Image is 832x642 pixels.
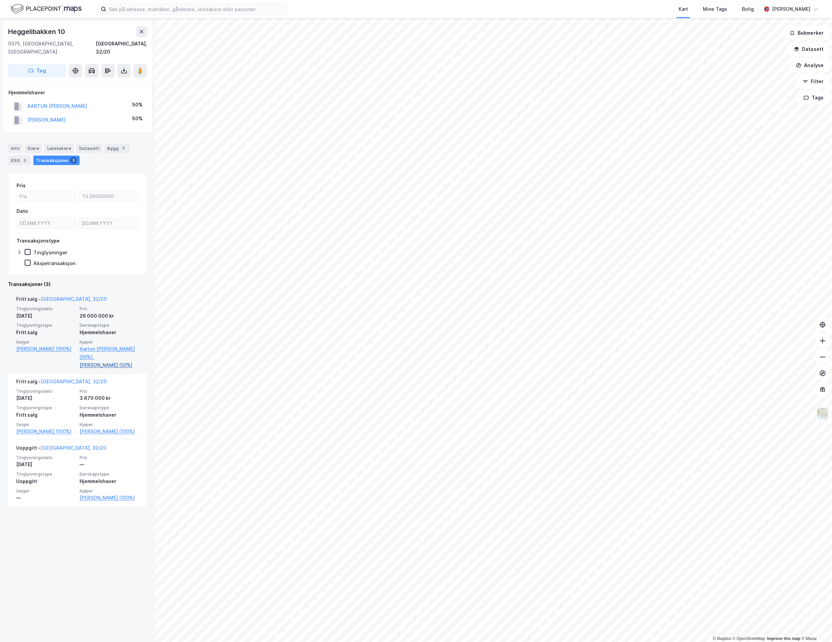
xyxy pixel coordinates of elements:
div: Tinglysninger [33,249,67,256]
a: Improve this map [767,636,800,641]
input: DD.MM.YYYY [17,218,76,228]
span: Pris [80,388,139,394]
a: [PERSON_NAME] (100%) [16,345,76,353]
div: Uoppgitt - [16,444,106,455]
span: Tinglysningstype [16,471,76,477]
div: [GEOGRAPHIC_DATA], 32/20 [96,40,147,56]
a: Mapbox [713,636,731,641]
div: 3 [70,157,77,164]
iframe: Chat Widget [798,610,832,642]
a: [GEOGRAPHIC_DATA], 32/20 [41,296,107,302]
a: Aartun [PERSON_NAME] (50%), [80,345,139,361]
div: [DATE] [16,394,76,402]
div: Fritt salg - [16,295,107,306]
span: Tinglysningstype [16,322,76,328]
span: Kjøper [80,339,139,345]
div: Bygg [105,143,129,153]
a: [GEOGRAPHIC_DATA], 32/20 [41,379,107,384]
span: Kjøper [80,422,139,427]
div: [DATE] [16,460,76,469]
div: Transaksjoner [33,156,80,165]
input: DD.MM.YYYY [79,218,138,228]
span: Eierskapstype [80,471,139,477]
div: Eiere [25,143,42,153]
img: Z [816,407,829,420]
div: Hjemmelshaver [8,89,147,97]
a: [GEOGRAPHIC_DATA], 32/20 [40,445,106,451]
a: [PERSON_NAME] (100%) [80,494,139,502]
div: Pris [17,182,26,190]
div: Datasett [77,143,102,153]
button: Filter [797,75,829,88]
span: Pris [80,455,139,460]
div: Uoppgitt [16,477,76,485]
button: Bokmerker [784,26,829,40]
button: Tags [798,91,829,104]
span: Pris [80,306,139,312]
div: 2 [21,157,28,164]
div: Fritt salg [16,328,76,336]
span: Tinglysningsdato [16,455,76,460]
button: Tag [8,64,66,77]
div: Hjemmelshaver [80,477,139,485]
div: 26 000 000 kr [80,312,139,320]
div: ESG [8,156,31,165]
a: [PERSON_NAME] (100%) [16,427,76,436]
input: Til 26000000 [79,191,138,201]
div: Mine Tags [703,5,727,13]
input: Fra [17,191,76,201]
a: [PERSON_NAME] (50%) [80,361,139,369]
div: 3 [120,145,127,152]
div: Transaksjoner (3) [8,280,147,288]
div: Info [8,143,22,153]
div: — [16,494,76,502]
div: Leietakere [44,143,74,153]
div: Heggelibakken 10 [8,26,66,37]
button: Datasett [788,42,829,56]
div: 0375, [GEOGRAPHIC_DATA], [GEOGRAPHIC_DATA] [8,40,96,56]
div: Hjemmelshaver [80,411,139,419]
div: Transaksjonstype [17,237,60,245]
input: Søk på adresse, matrikkel, gårdeiere, leietakere eller personer [106,4,286,14]
div: Bolig [742,5,754,13]
span: Tinglysningsdato [16,388,76,394]
div: Hjemmelshaver [80,328,139,336]
span: Eierskapstype [80,405,139,411]
span: Selger [16,339,76,345]
div: Fritt salg [16,411,76,419]
div: [PERSON_NAME] [772,5,810,13]
span: Selger [16,422,76,427]
div: — [80,460,139,469]
div: Dato [17,207,28,215]
button: Analyse [790,59,829,72]
a: OpenStreetMap [733,636,765,641]
div: Aksjetransaksjon [33,260,76,266]
span: Tinglysningsdato [16,306,76,312]
img: logo.f888ab2527a4732fd821a326f86c7f29.svg [11,3,82,15]
div: [DATE] [16,312,76,320]
span: Tinglysningstype [16,405,76,411]
a: [PERSON_NAME] (100%) [80,427,139,436]
div: Kart [679,5,688,13]
div: 3 670 000 kr [80,394,139,402]
span: Kjøper [80,488,139,494]
div: 50% [132,115,143,123]
span: Eierskapstype [80,322,139,328]
div: Fritt salg - [16,378,107,388]
span: Selger [16,488,76,494]
div: 50% [132,101,143,109]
